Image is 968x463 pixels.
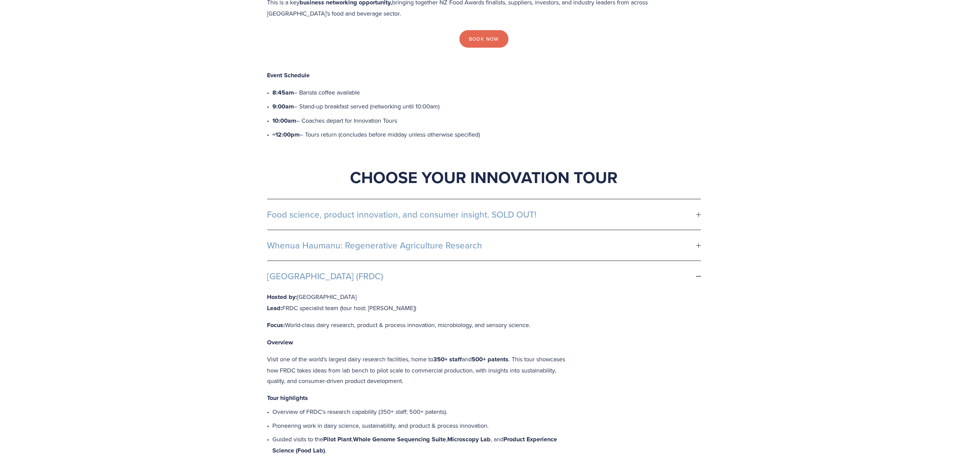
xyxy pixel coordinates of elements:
strong: ~12:00pm [273,130,300,139]
p: – Tours return (concludes before midday unless otherwise specified) [273,129,701,140]
strong: Microscopy Lab [448,435,491,444]
strong: Lead: [267,304,283,313]
h1: Choose Your Innovation Tour [267,167,701,187]
p: Visit one of the world’s largest dairy research facilities, home to and . This tour showcases how... [267,354,571,386]
p: World-class dairy research, product & process innovation, microbiology, and sensory science. [267,320,571,331]
strong: 9:00am [273,102,294,111]
strong: Overview [267,338,293,347]
strong: Hosted by: [267,293,297,301]
strong: Event Schedule [267,71,310,80]
p: – Stand-up breakfast served (networking until 10:00am) [273,101,701,112]
p: Guided visits to the , , , and . [273,434,571,456]
p: Overview of FRDC’s research capability (350+ staff; 500+ patents). [273,406,571,417]
strong: Pilot Plant [324,435,352,444]
button: Food science, product innovation, and consumer insight. SOLD OUT! [267,199,701,230]
strong: 10:00am [273,116,296,125]
button: Whenua Haumanu: Regenerative Agriculture Research [267,230,701,261]
button: [GEOGRAPHIC_DATA] (FRDC) [267,261,701,291]
strong: Tour highlights [267,394,308,402]
strong: 8:45am [273,88,294,97]
p: Pioneering work in dairy science, sustainability, and product & process innovation. [273,420,571,431]
p: [GEOGRAPHIC_DATA] FRDC specialist team (tour host: [PERSON_NAME]) [267,291,571,314]
strong: 500+ patents [472,355,509,364]
p: – Coaches depart for Innovation Tours [273,115,701,126]
strong: Whole Genome Sequencing Suite [353,435,446,444]
a: Book Now [459,30,509,48]
strong: 350+ staff [434,355,462,364]
span: [GEOGRAPHIC_DATA] (FRDC) [267,271,696,281]
p: – Barista coffee available [273,87,701,98]
strong: Focus: [267,321,285,329]
span: Food science, product innovation, and consumer insight. SOLD OUT! [267,209,696,220]
span: Whenua Haumanu: Regenerative Agriculture Research [267,240,696,250]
